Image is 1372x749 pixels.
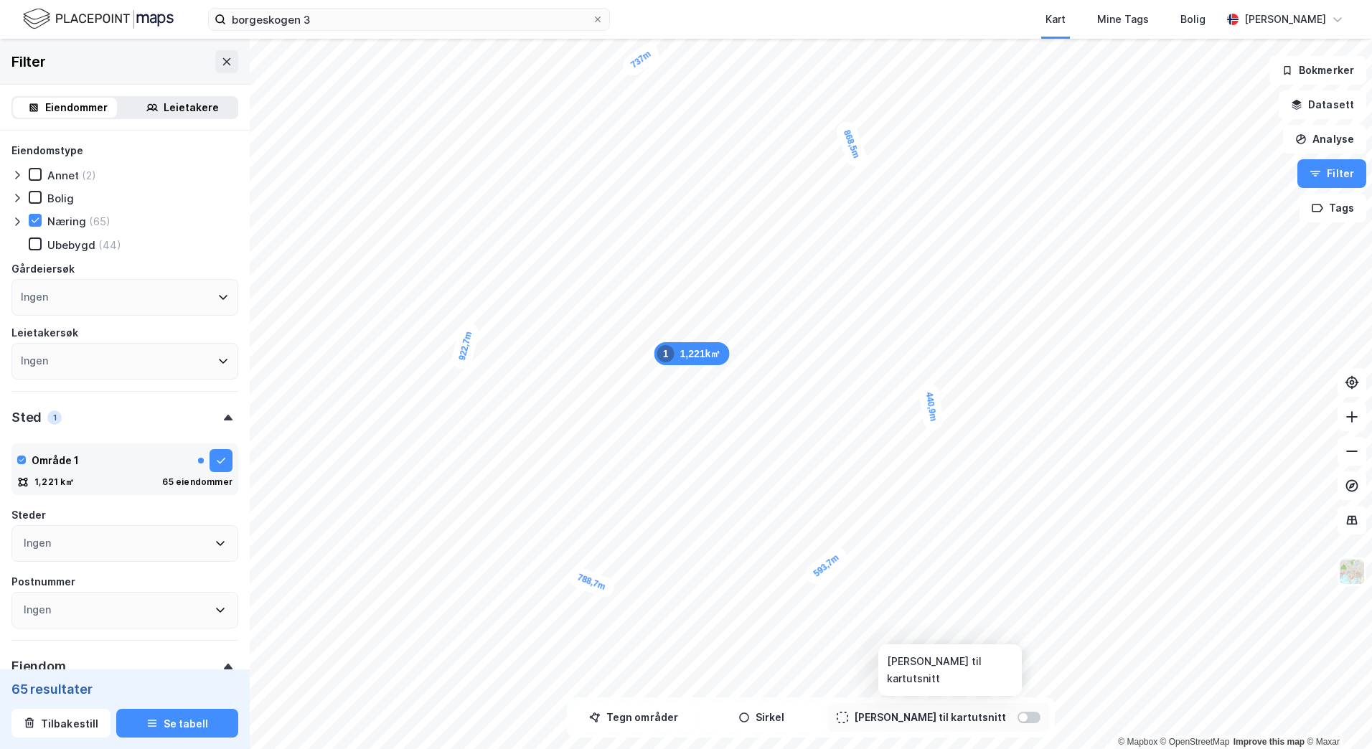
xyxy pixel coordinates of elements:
div: 1 [657,345,675,362]
div: Map marker [450,321,481,371]
div: Annet [47,169,79,182]
button: Bokmerker [1269,56,1366,85]
div: Næring [47,215,86,228]
div: Gårdeiersøk [11,260,75,278]
img: logo.f888ab2527a4732fd821a326f86c7f29.svg [23,6,174,32]
button: Tilbakestill [11,709,111,738]
button: Analyse [1283,125,1366,154]
div: 1 [47,410,62,425]
div: Leietakersøk [11,324,78,341]
div: Kart [1046,11,1066,28]
div: Bolig [1180,11,1206,28]
div: Eiendommer [45,99,108,116]
a: Improve this map [1234,737,1305,747]
div: 65 eiendommer [162,476,232,488]
a: OpenStreetMap [1160,737,1230,747]
button: Se tabell [116,709,238,738]
div: Sted [11,409,42,426]
div: Map marker [834,119,869,169]
div: Ingen [24,534,51,552]
div: Steder [11,507,46,524]
div: Postnummer [11,573,75,590]
div: (44) [98,238,121,252]
button: Filter [1297,159,1366,188]
button: Sirkel [700,703,822,732]
iframe: Chat Widget [1300,680,1372,749]
div: 1,221 k㎡ [34,476,75,488]
div: Bolig [47,192,74,205]
div: Eiendomstype [11,142,83,159]
div: Mine Tags [1097,11,1149,28]
div: Område 1 [32,452,79,469]
div: Map marker [802,543,850,588]
div: (2) [82,169,96,182]
a: Mapbox [1118,737,1157,747]
button: Tags [1300,194,1366,222]
div: (65) [89,215,111,228]
div: Map marker [619,39,663,79]
div: [PERSON_NAME] til kartutsnitt [854,709,1006,726]
div: Map marker [566,565,616,600]
button: Tegn områder [573,703,695,732]
div: Ubebygd [47,238,95,252]
div: [PERSON_NAME] [1244,11,1326,28]
div: Ingen [21,288,48,306]
div: Leietakere [164,99,219,116]
input: Søk på adresse, matrikkel, gårdeiere, leietakere eller personer [226,9,592,30]
div: Map marker [654,342,730,365]
div: Map marker [918,382,945,431]
div: Ingen [24,601,51,618]
div: Ingen [21,352,48,369]
div: 65 resultater [11,680,238,697]
div: Kontrollprogram for chat [1300,680,1372,749]
div: Eiendom [11,658,66,675]
img: Z [1338,558,1366,585]
button: Datasett [1279,90,1366,119]
div: Filter [11,50,46,73]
